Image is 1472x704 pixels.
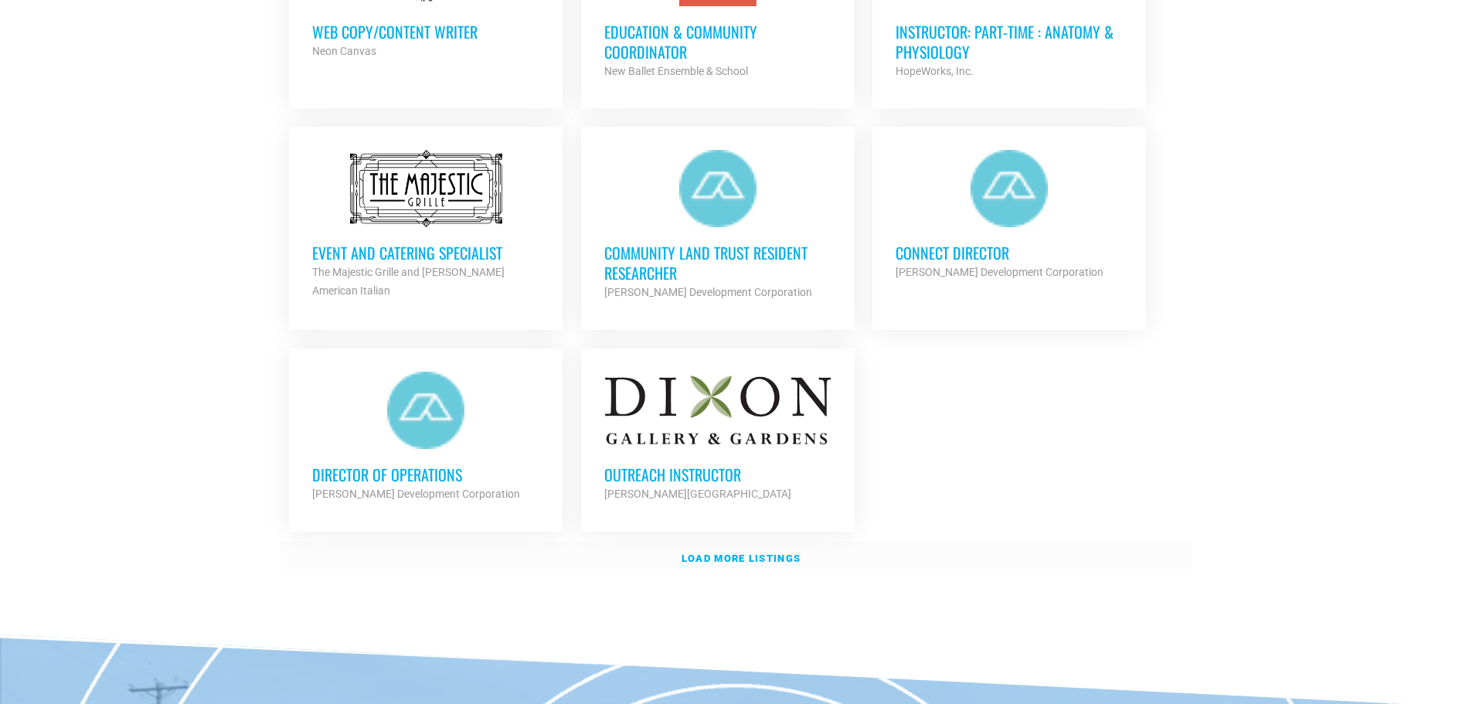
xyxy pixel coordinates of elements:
strong: Load more listings [682,553,801,564]
h3: Instructor: Part-Time : Anatomy & Physiology [896,22,1123,62]
h3: Web Copy/Content Writer [312,22,539,42]
h3: Director of Operations [312,464,539,485]
a: Community Land Trust Resident Researcher [PERSON_NAME] Development Corporation [581,127,855,325]
strong: [PERSON_NAME] Development Corporation [896,266,1103,278]
h3: Education & Community Coordinator [604,22,831,62]
h3: Event and Catering Specialist [312,243,539,263]
h3: Community Land Trust Resident Researcher [604,243,831,283]
strong: HopeWorks, Inc. [896,65,974,77]
strong: The Majestic Grille and [PERSON_NAME] American Italian [312,266,505,297]
a: Event and Catering Specialist The Majestic Grille and [PERSON_NAME] American Italian [289,127,563,323]
strong: New Ballet Ensemble & School [604,65,748,77]
strong: Neon Canvas [312,45,376,57]
a: Outreach Instructor [PERSON_NAME][GEOGRAPHIC_DATA] [581,349,855,526]
strong: [PERSON_NAME] Development Corporation [604,286,812,298]
a: Director of Operations [PERSON_NAME] Development Corporation [289,349,563,526]
strong: [PERSON_NAME] Development Corporation [312,488,520,500]
strong: [PERSON_NAME][GEOGRAPHIC_DATA] [604,488,791,500]
h3: Connect Director [896,243,1123,263]
h3: Outreach Instructor [604,464,831,485]
a: Connect Director [PERSON_NAME] Development Corporation [872,127,1146,304]
a: Load more listings [280,541,1192,576]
